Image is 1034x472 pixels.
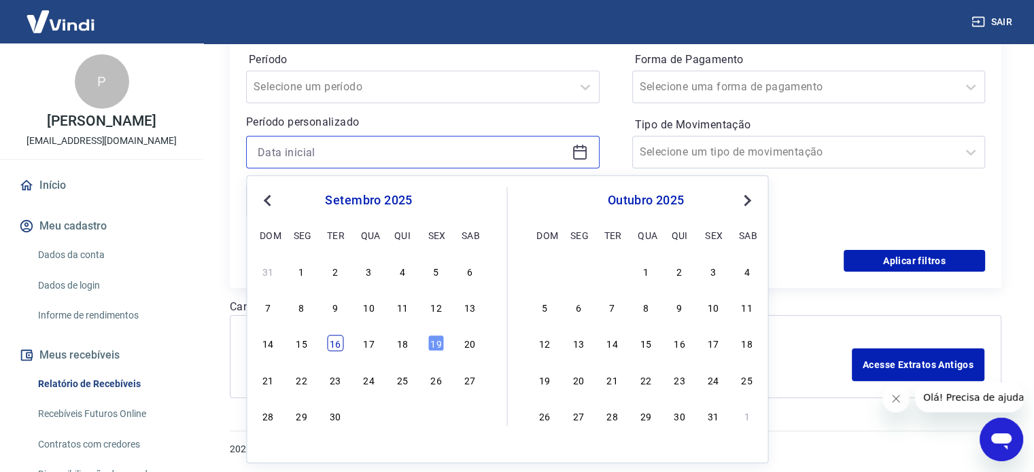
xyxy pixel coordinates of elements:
div: qui [394,227,411,243]
div: P [75,54,129,109]
a: Dados da conta [33,241,187,269]
div: Choose domingo, 31 de agosto de 2025 [260,263,276,279]
div: Choose quarta-feira, 24 de setembro de 2025 [360,371,377,388]
a: Dados de login [33,272,187,299]
div: Choose quarta-feira, 29 de outubro de 2025 [638,407,654,424]
div: Choose quinta-feira, 4 de setembro de 2025 [394,263,411,279]
div: Choose sexta-feira, 31 de outubro de 2025 [705,407,721,424]
div: seg [294,227,310,243]
div: Choose sexta-feira, 26 de setembro de 2025 [428,371,444,388]
div: Choose sábado, 25 de outubro de 2025 [739,371,755,388]
label: Tipo de Movimentação [635,117,983,133]
div: Choose quarta-feira, 15 de outubro de 2025 [638,335,654,352]
button: Sair [969,10,1018,35]
p: [EMAIL_ADDRESS][DOMAIN_NAME] [27,134,177,148]
div: Choose quinta-feira, 2 de outubro de 2025 [394,407,411,424]
a: Contratos com credores [33,431,187,458]
div: Choose domingo, 7 de setembro de 2025 [260,299,276,315]
div: Choose domingo, 21 de setembro de 2025 [260,371,276,388]
div: Choose quarta-feira, 22 de outubro de 2025 [638,371,654,388]
div: Choose sexta-feira, 24 de outubro de 2025 [705,371,721,388]
div: dom [260,227,276,243]
div: Choose terça-feira, 30 de setembro de 2025 [604,263,620,279]
div: Choose sábado, 18 de outubro de 2025 [739,335,755,352]
div: Choose segunda-feira, 22 de setembro de 2025 [294,371,310,388]
div: Choose sexta-feira, 10 de outubro de 2025 [705,299,721,315]
div: Choose sábado, 27 de setembro de 2025 [462,371,478,388]
div: Choose sábado, 13 de setembro de 2025 [462,299,478,315]
div: Choose segunda-feira, 29 de setembro de 2025 [570,263,587,279]
div: Choose domingo, 19 de outubro de 2025 [536,371,553,388]
div: Choose domingo, 28 de setembro de 2025 [536,263,553,279]
div: Choose sexta-feira, 5 de setembro de 2025 [428,263,444,279]
div: Choose segunda-feira, 13 de outubro de 2025 [570,335,587,352]
div: Choose sexta-feira, 3 de outubro de 2025 [428,407,444,424]
div: Choose quarta-feira, 17 de setembro de 2025 [360,335,377,352]
div: Choose segunda-feira, 15 de setembro de 2025 [294,335,310,352]
div: Choose segunda-feira, 20 de outubro de 2025 [570,371,587,388]
p: Período personalizado [246,114,600,130]
p: Carregando... [230,299,1001,315]
a: Relatório de Recebíveis [33,370,187,398]
div: seg [570,227,587,243]
div: Choose domingo, 26 de outubro de 2025 [536,407,553,424]
div: Choose sábado, 6 de setembro de 2025 [462,263,478,279]
label: Período [249,52,597,68]
div: Choose terça-feira, 16 de setembro de 2025 [327,335,343,352]
div: Choose segunda-feira, 1 de setembro de 2025 [294,263,310,279]
a: Recebíveis Futuros Online [33,400,187,428]
div: Choose domingo, 5 de outubro de 2025 [536,299,553,315]
button: Previous Month [259,192,275,208]
div: Choose sábado, 11 de outubro de 2025 [739,299,755,315]
div: Choose domingo, 12 de outubro de 2025 [536,335,553,352]
div: Choose domingo, 14 de setembro de 2025 [260,335,276,352]
div: Choose terça-feira, 7 de outubro de 2025 [604,299,620,315]
div: dom [536,227,553,243]
span: Olá! Precisa de ajuda? [8,10,114,20]
div: setembro 2025 [258,192,479,208]
div: sab [462,227,478,243]
div: Choose quinta-feira, 30 de outubro de 2025 [672,407,688,424]
div: sex [705,227,721,243]
a: Acesse Extratos Antigos [852,348,984,381]
div: Choose sábado, 1 de novembro de 2025 [739,407,755,424]
div: ter [604,227,620,243]
button: Next Month [739,192,755,208]
div: sab [739,227,755,243]
div: ter [327,227,343,243]
div: Choose quinta-feira, 16 de outubro de 2025 [672,335,688,352]
div: Choose quinta-feira, 9 de outubro de 2025 [672,299,688,315]
button: Meu cadastro [16,211,187,241]
div: Choose segunda-feira, 27 de outubro de 2025 [570,407,587,424]
div: Choose sexta-feira, 19 de setembro de 2025 [428,335,444,352]
iframe: Fechar mensagem [882,385,910,412]
div: Choose sexta-feira, 17 de outubro de 2025 [705,335,721,352]
div: Choose segunda-feira, 6 de outubro de 2025 [570,299,587,315]
div: Choose quinta-feira, 2 de outubro de 2025 [672,263,688,279]
div: Choose terça-feira, 23 de setembro de 2025 [327,371,343,388]
div: qui [672,227,688,243]
div: Choose terça-feira, 14 de outubro de 2025 [604,335,620,352]
div: sex [428,227,444,243]
div: Choose terça-feira, 21 de outubro de 2025 [604,371,620,388]
div: Choose quarta-feira, 10 de setembro de 2025 [360,299,377,315]
div: Choose quarta-feira, 3 de setembro de 2025 [360,263,377,279]
div: Choose quarta-feira, 1 de outubro de 2025 [360,407,377,424]
div: outubro 2025 [535,192,757,208]
div: Choose quinta-feira, 25 de setembro de 2025 [394,371,411,388]
a: Início [16,170,187,200]
div: Choose sábado, 20 de setembro de 2025 [462,335,478,352]
div: Choose quarta-feira, 8 de outubro de 2025 [638,299,654,315]
div: Choose terça-feira, 2 de setembro de 2025 [327,263,343,279]
a: Informe de rendimentos [33,302,187,329]
div: Choose quinta-feira, 11 de setembro de 2025 [394,299,411,315]
div: month 2025-10 [535,261,757,425]
div: Choose domingo, 28 de setembro de 2025 [260,407,276,424]
label: Forma de Pagamento [635,52,983,68]
p: [PERSON_NAME] [47,114,156,128]
input: Data inicial [258,142,566,162]
div: Choose sexta-feira, 12 de setembro de 2025 [428,299,444,315]
div: qua [360,227,377,243]
iframe: Botão para abrir a janela de mensagens [980,418,1023,461]
div: Choose segunda-feira, 8 de setembro de 2025 [294,299,310,315]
